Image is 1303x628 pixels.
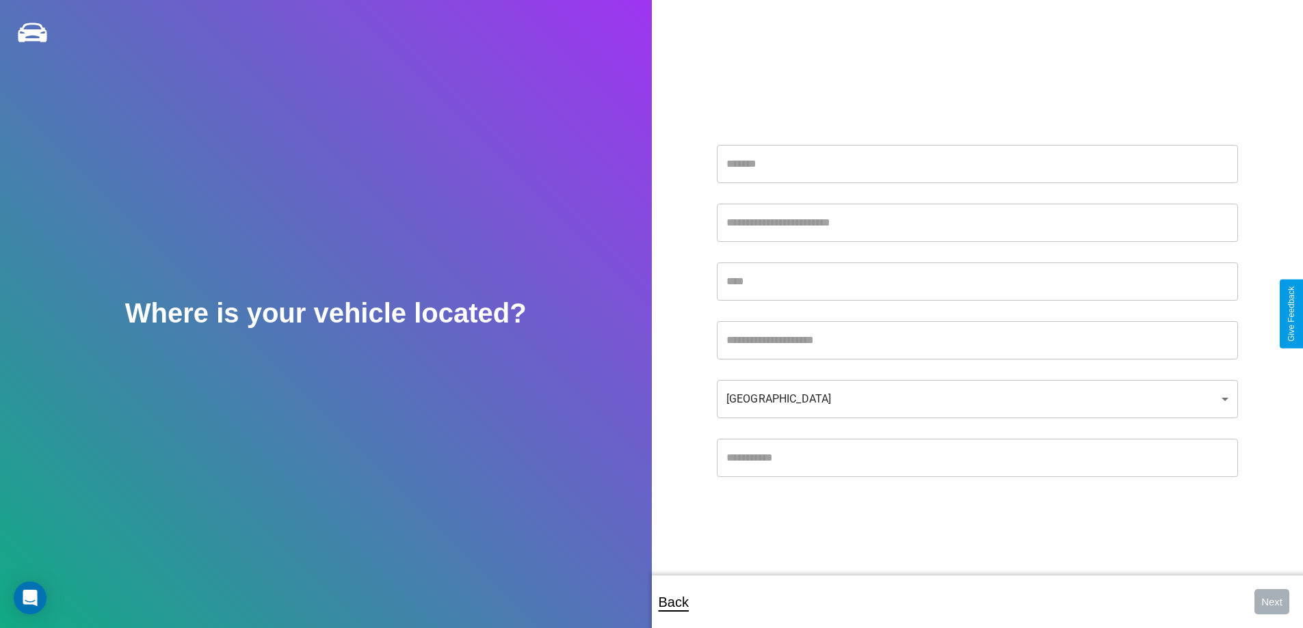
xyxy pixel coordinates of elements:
[125,298,527,329] h2: Where is your vehicle located?
[717,380,1238,418] div: [GEOGRAPHIC_DATA]
[1254,589,1289,614] button: Next
[1287,286,1296,342] div: Give Feedback
[659,590,689,614] p: Back
[14,582,47,614] div: Open Intercom Messenger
